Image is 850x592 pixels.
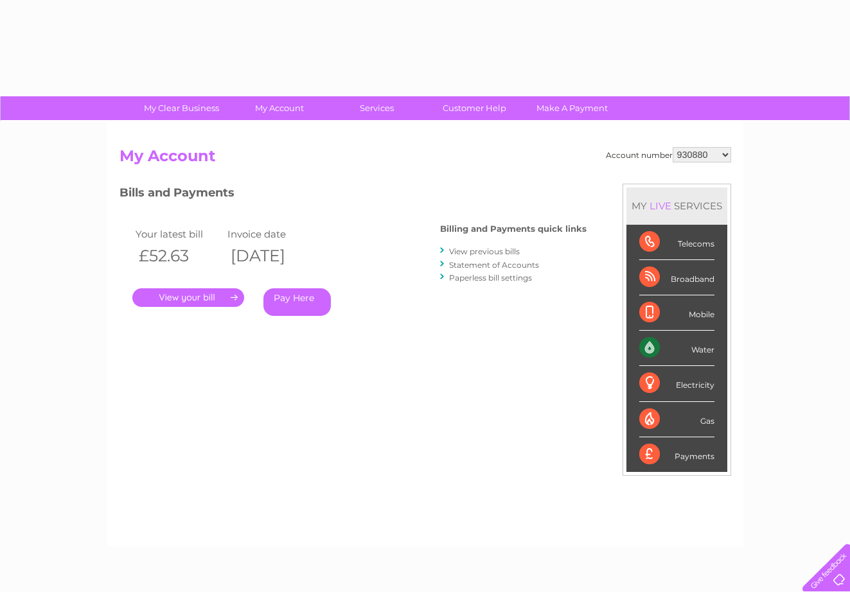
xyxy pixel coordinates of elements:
div: LIVE [647,200,674,212]
div: Electricity [639,366,714,401]
div: Telecoms [639,225,714,260]
div: Gas [639,402,714,437]
td: Invoice date [224,225,317,243]
div: Account number [606,147,731,162]
th: [DATE] [224,243,317,269]
a: Services [324,96,430,120]
a: Paperless bill settings [449,273,532,283]
td: Your latest bill [132,225,225,243]
div: MY SERVICES [626,187,727,224]
h2: My Account [120,147,731,171]
a: Statement of Accounts [449,260,539,270]
a: Customer Help [421,96,527,120]
div: Payments [639,437,714,472]
div: Mobile [639,295,714,331]
div: Broadband [639,260,714,295]
a: My Account [226,96,332,120]
a: Pay Here [263,288,331,316]
a: Make A Payment [519,96,625,120]
a: View previous bills [449,247,520,256]
h4: Billing and Payments quick links [440,224,587,234]
th: £52.63 [132,243,225,269]
h3: Bills and Payments [120,184,587,206]
a: . [132,288,244,307]
a: My Clear Business [128,96,235,120]
div: Water [639,331,714,366]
